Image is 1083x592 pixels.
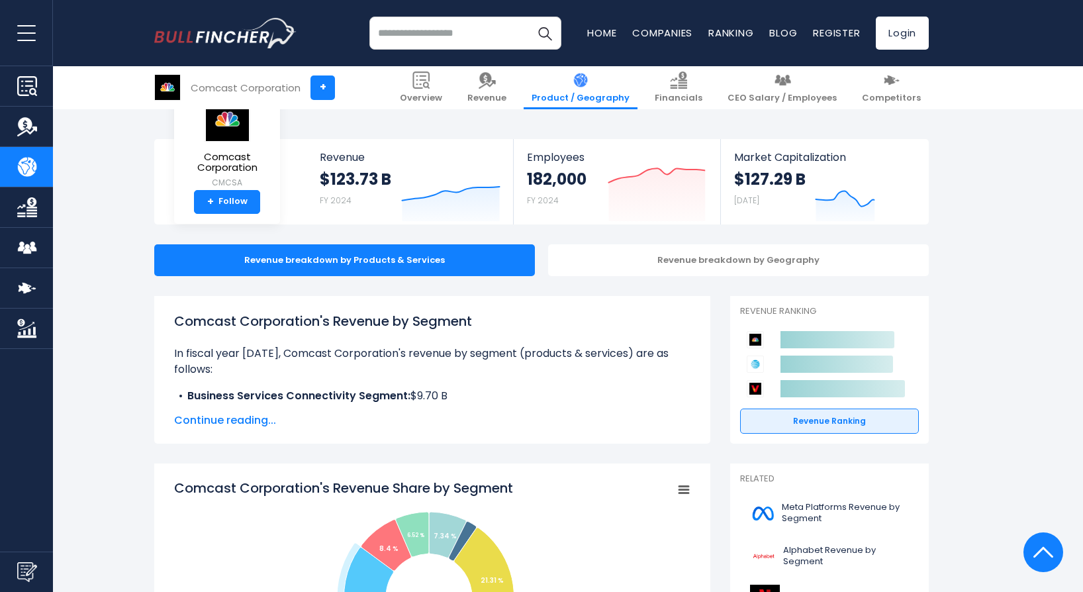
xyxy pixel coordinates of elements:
strong: $127.29 B [734,169,806,189]
li: $9.70 B [174,388,690,404]
img: GOOGL logo [748,542,779,571]
p: Related [740,473,919,485]
tspan: 8.4 % [379,544,399,554]
small: [DATE] [734,195,759,206]
span: Alphabet Revenue by Segment [783,545,911,567]
a: Login [876,17,929,50]
span: Market Capitalization [734,151,914,164]
strong: + [207,196,214,208]
a: Blog [769,26,797,40]
tspan: Comcast Corporation's Revenue Share by Segment [174,479,513,497]
img: CMCSA logo [204,97,250,142]
a: Revenue [459,66,514,109]
tspan: 21.31 % [481,575,504,585]
small: CMCSA [185,177,269,189]
strong: 182,000 [527,169,587,189]
span: Employees [527,151,706,164]
a: CEO Salary / Employees [720,66,845,109]
span: Revenue [320,151,500,164]
div: Revenue breakdown by Geography [548,244,929,276]
span: Comcast Corporation [185,152,269,173]
a: Market Capitalization $127.29 B [DATE] [721,139,927,224]
a: Revenue $123.73 B FY 2024 [306,139,514,224]
a: Go to homepage [154,18,297,48]
div: Comcast Corporation [191,80,301,95]
button: Search [528,17,561,50]
tspan: 7.34 % [434,531,457,541]
a: Competitors [854,66,929,109]
span: Revenue [467,93,506,104]
a: Meta Platforms Revenue by Segment [740,495,919,532]
img: META logo [748,499,778,528]
img: Comcast Corporation competitors logo [747,331,764,348]
a: Comcast Corporation CMCSA [184,97,270,190]
a: Home [587,26,616,40]
a: Overview [392,66,450,109]
p: In fiscal year [DATE], Comcast Corporation's revenue by segment (products & services) are as foll... [174,346,690,377]
div: Revenue breakdown by Products & Services [154,244,535,276]
h1: Comcast Corporation's Revenue by Segment [174,311,690,331]
a: Employees 182,000 FY 2024 [514,139,720,224]
small: FY 2024 [527,195,559,206]
p: Revenue Ranking [740,306,919,317]
span: Overview [400,93,442,104]
small: FY 2024 [320,195,352,206]
span: CEO Salary / Employees [728,93,837,104]
a: Alphabet Revenue by Segment [740,538,919,575]
img: Verizon Communications competitors logo [747,380,764,397]
img: bullfincher logo [154,18,297,48]
span: Continue reading... [174,413,690,428]
a: Ranking [708,26,753,40]
span: Financials [655,93,702,104]
a: +Follow [194,190,260,214]
span: Product / Geography [532,93,630,104]
strong: $123.73 B [320,169,391,189]
a: + [310,75,335,100]
a: Companies [632,26,692,40]
a: Financials [647,66,710,109]
a: Revenue Ranking [740,409,919,434]
span: Meta Platforms Revenue by Segment [782,502,911,524]
b: Business Services Connectivity Segment: [187,388,410,403]
img: CMCSA logo [155,75,180,100]
a: Product / Geography [524,66,637,109]
tspan: 6.52 % [407,532,424,540]
img: AT&T competitors logo [747,356,764,373]
span: Competitors [862,93,921,104]
a: Register [813,26,860,40]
